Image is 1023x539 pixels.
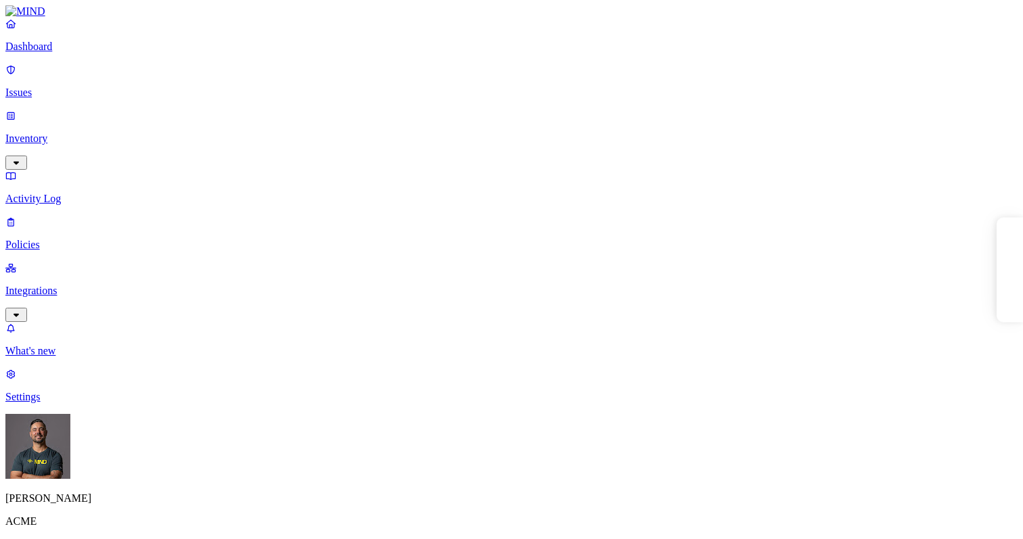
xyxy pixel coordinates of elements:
[5,239,1018,251] p: Policies
[5,87,1018,99] p: Issues
[5,5,45,18] img: MIND
[5,492,1018,505] p: [PERSON_NAME]
[5,262,1018,320] a: Integrations
[5,41,1018,53] p: Dashboard
[5,5,1018,18] a: MIND
[5,322,1018,357] a: What's new
[5,414,70,479] img: Samuel Hill
[5,170,1018,205] a: Activity Log
[5,193,1018,205] p: Activity Log
[5,285,1018,297] p: Integrations
[5,133,1018,145] p: Inventory
[5,110,1018,168] a: Inventory
[5,216,1018,251] a: Policies
[5,18,1018,53] a: Dashboard
[5,391,1018,403] p: Settings
[5,368,1018,403] a: Settings
[5,345,1018,357] p: What's new
[5,64,1018,99] a: Issues
[5,515,1018,528] p: ACME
